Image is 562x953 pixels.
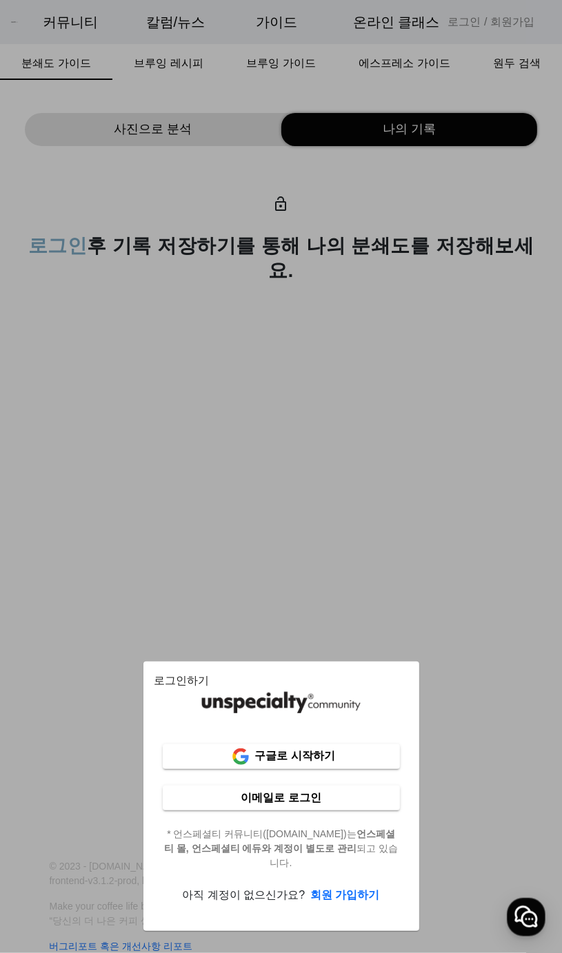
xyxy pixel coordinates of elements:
a: 이메일로 로그인 [163,786,400,810]
a: 아직 계정이 없으신가요?회원 가입하기 [182,889,379,901]
a: 홈 [4,437,91,471]
a: 구글로 시작하기 [163,744,400,769]
span: 대화 [126,458,143,469]
b: 이메일로 로그인 [241,792,321,803]
b: 구글로 시작하기 [254,750,334,761]
span: 홈 [43,458,52,469]
a: 대화 [91,437,178,471]
span: * 언스페셜티 커뮤니티([DOMAIN_NAME])는 되고 있습니다. [154,827,408,870]
span: 아직 계정이 없으신가요? [182,889,305,901]
mat-card-title: 로그인하기 [154,673,210,689]
b: 회원 가입하기 [310,889,379,901]
a: 설정 [178,437,265,471]
span: 설정 [213,458,230,469]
